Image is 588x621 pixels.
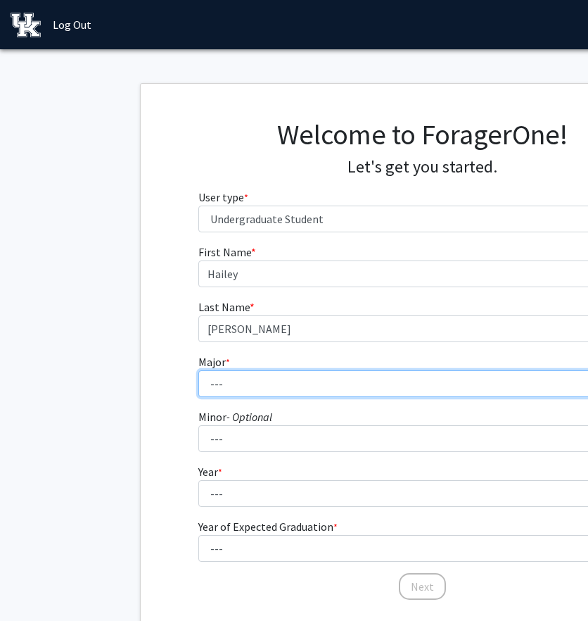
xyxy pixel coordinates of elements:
[198,300,250,314] span: Last Name
[11,558,60,610] iframe: Chat
[198,408,272,425] label: Minor
[198,245,251,259] span: First Name
[198,518,338,535] label: Year of Expected Graduation
[226,410,272,424] i: - Optional
[198,353,230,370] label: Major
[11,13,41,37] img: University of Kentucky Logo
[399,573,446,600] button: Next
[198,463,222,480] label: Year
[198,189,248,206] label: User type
